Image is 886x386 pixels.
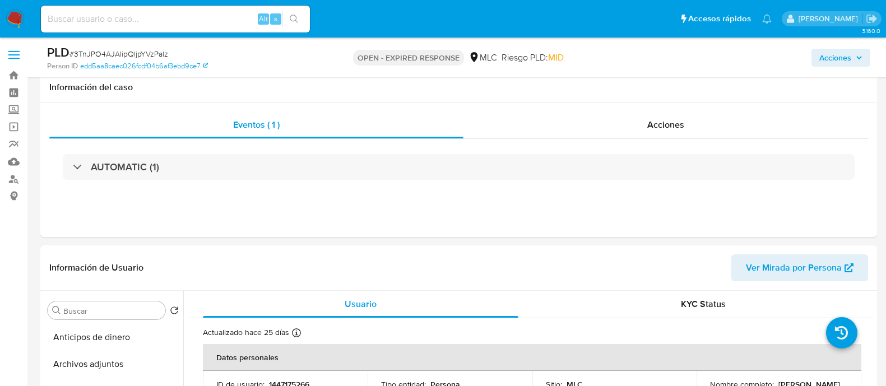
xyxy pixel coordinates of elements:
[47,43,69,61] b: PLD
[47,61,78,71] b: Person ID
[63,306,161,316] input: Buscar
[468,52,497,64] div: MLC
[762,14,772,24] a: Notificaciones
[233,118,280,131] span: Eventos ( 1 )
[688,13,751,25] span: Accesos rápidos
[681,297,726,310] span: KYC Status
[353,50,464,66] p: OPEN - EXPIRED RESPONSE
[63,154,855,180] div: AUTOMATIC (1)
[69,48,168,59] span: # 3TnJPO4AJAlipQljpYVzPalz
[282,11,305,27] button: search-icon
[866,13,878,25] a: Salir
[647,118,684,131] span: Acciones
[80,61,208,71] a: edd5aa8caec026fcdf04b6af3ebd9ce7
[345,297,377,310] span: Usuario
[259,13,268,24] span: Alt
[91,161,159,173] h3: AUTOMATIC (1)
[811,49,870,67] button: Acciones
[819,49,851,67] span: Acciones
[41,12,310,26] input: Buscar usuario o caso...
[548,51,564,64] span: MID
[43,324,183,351] button: Anticipos de dinero
[799,13,862,24] p: pablo.ruidiaz@mercadolibre.com
[502,52,564,64] span: Riesgo PLD:
[49,82,868,93] h1: Información del caso
[274,13,277,24] span: s
[43,351,183,378] button: Archivos adjuntos
[203,344,861,371] th: Datos personales
[170,306,179,318] button: Volver al orden por defecto
[52,306,61,315] button: Buscar
[746,254,842,281] span: Ver Mirada por Persona
[49,262,143,273] h1: Información de Usuario
[731,254,868,281] button: Ver Mirada por Persona
[203,327,289,338] p: Actualizado hace 25 días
